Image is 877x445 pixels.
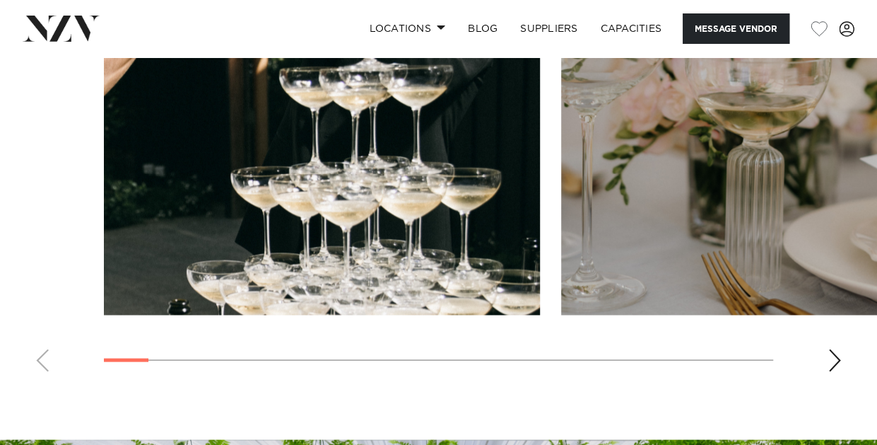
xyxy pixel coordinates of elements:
a: BLOG [457,13,509,44]
button: Message Vendor [683,13,789,44]
a: Locations [358,13,457,44]
img: nzv-logo.png [23,16,100,41]
a: SUPPLIERS [509,13,589,44]
a: Capacities [589,13,673,44]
